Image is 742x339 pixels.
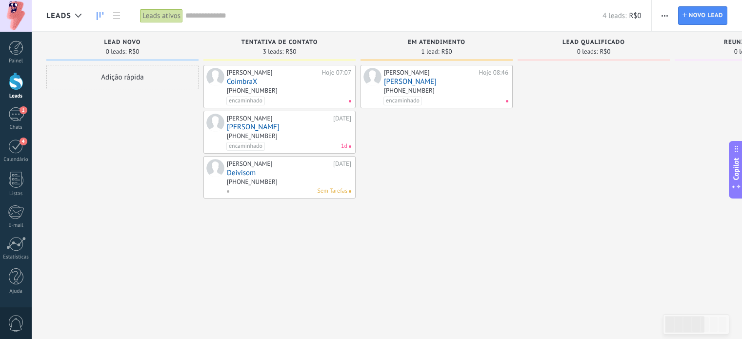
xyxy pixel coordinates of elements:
[227,160,331,168] div: [PERSON_NAME]
[506,100,508,102] span: Tarefa expirada
[20,138,27,145] span: 4
[226,142,265,151] span: encaminhado
[2,93,30,100] div: Leads
[285,49,296,55] span: R$0
[421,49,439,55] span: 1 lead:
[441,49,452,55] span: R$0
[384,86,435,95] div: [PHONE_NUMBER]
[208,39,351,47] div: Tentativa de contato
[522,39,665,47] div: Lead qualificado
[92,6,108,25] a: Leads
[322,69,351,77] div: Hoje 07:07
[241,39,318,46] span: Tentativa de contato
[689,7,723,24] span: Novo lead
[577,49,598,55] span: 0 leads:
[104,39,141,46] span: Lead novo
[108,6,125,25] a: Lista
[227,86,278,95] div: [PHONE_NUMBER]
[227,69,320,77] div: [PERSON_NAME]
[384,78,508,86] a: [PERSON_NAME]
[106,49,127,55] span: 0 leads:
[678,6,727,25] a: Novo lead
[2,222,30,229] div: E-mail
[384,69,477,77] div: [PERSON_NAME]
[349,190,351,193] span: Nenhuma tarefa atribuída
[349,145,351,148] span: Tarefa expirada
[349,100,351,102] span: Tarefa expirada
[318,187,347,196] span: Sem Tarefas
[333,160,351,168] div: [DATE]
[140,9,183,23] div: Leads ativos
[227,178,278,186] div: [PHONE_NUMBER]
[128,49,139,55] span: R$0
[227,132,278,140] div: [PHONE_NUMBER]
[479,69,508,77] div: Hoje 08:46
[2,58,30,64] div: Painel
[731,158,741,180] span: Copilot
[408,39,465,46] span: Em atendimento
[562,39,625,46] span: Lead qualificado
[46,65,199,89] div: Adição rápida
[227,169,351,177] a: Deivisom
[227,78,351,86] a: CoimbraX
[602,11,626,20] span: 4 leads:
[365,39,508,47] div: Em atendimento
[263,49,284,55] span: 3 leads:
[383,97,422,105] span: encaminhado
[2,124,30,131] div: Chats
[226,97,265,105] span: encaminhado
[2,157,30,163] div: Calendário
[20,106,27,114] span: 1
[51,39,194,47] div: Lead novo
[2,254,30,260] div: Estatísticas
[333,115,351,122] div: [DATE]
[227,123,351,131] a: [PERSON_NAME]
[46,11,71,20] span: Leads
[600,49,610,55] span: R$0
[658,6,672,25] button: Mais
[2,288,30,295] div: Ajuda
[2,191,30,197] div: Listas
[227,115,331,122] div: [PERSON_NAME]
[341,142,347,151] span: 1d
[629,11,641,20] span: R$0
